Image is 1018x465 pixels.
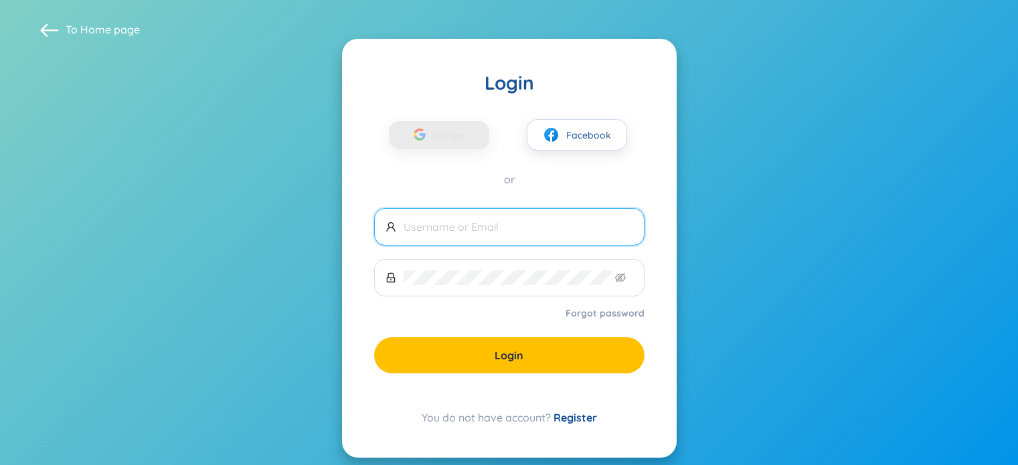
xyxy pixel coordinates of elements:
button: facebookFacebook [527,119,627,151]
span: eye-invisible [615,272,626,283]
span: Google [432,121,471,149]
div: or [374,172,645,187]
img: facebook [543,126,560,143]
div: You do not have account? [374,409,645,426]
div: Login [374,71,645,95]
span: lock [386,272,396,283]
span: Login [495,348,523,363]
a: Forgot password [566,306,645,320]
a: Register [554,411,597,424]
a: Home page [80,23,140,36]
input: Username or Email [404,219,633,234]
button: Google [389,121,489,149]
span: user [386,221,396,232]
span: To [66,22,140,37]
button: Login [374,337,645,373]
span: Facebook [566,128,611,143]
